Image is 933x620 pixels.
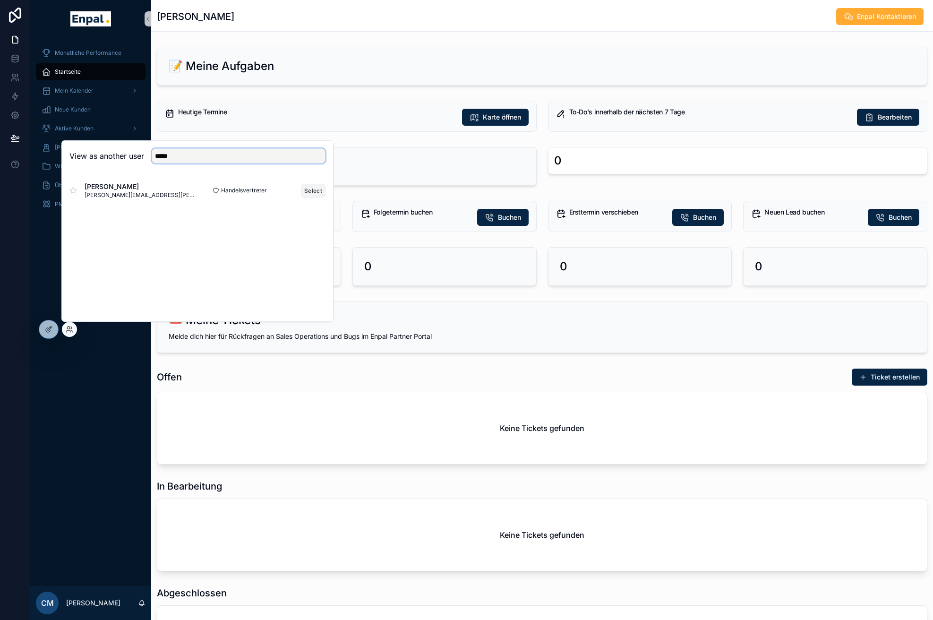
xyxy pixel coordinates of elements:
[221,187,267,194] span: Handelsvertreter
[36,177,146,194] a: Über mich
[55,49,121,57] span: Monatliche Performance
[55,125,94,132] span: Aktive Kunden
[55,163,105,170] span: Wissensdatenbank
[55,144,101,151] span: [PERSON_NAME]
[569,209,665,215] h5: Ersttermin verschieben
[498,213,521,222] span: Buchen
[157,586,227,600] h1: Abgeschlossen
[878,112,912,122] span: Bearbeiten
[69,150,144,162] h2: View as another user
[857,109,919,126] button: Bearbeiten
[477,209,529,226] button: Buchen
[85,191,197,199] span: [PERSON_NAME][EMAIL_ADDRESS][PERSON_NAME][DOMAIN_NAME]
[66,598,120,608] p: [PERSON_NAME]
[85,182,197,191] span: [PERSON_NAME]
[36,63,146,80] a: Startseite
[36,139,146,156] a: [PERSON_NAME]
[852,369,927,386] button: Ticket erstellen
[36,120,146,137] a: Aktive Kunden
[836,8,924,25] button: Enpal Kontaktieren
[55,200,107,208] span: PM Übersicht (WIP)
[755,259,762,274] h2: 0
[157,10,234,23] h1: [PERSON_NAME]
[868,209,919,226] button: Buchen
[55,87,94,95] span: Mein Kalender
[554,153,562,168] div: 0
[55,181,83,189] span: Über mich
[41,597,54,609] span: CM
[30,38,151,225] div: scrollable content
[569,109,850,115] h5: To-Do's innerhalb der nächsten 7 Tage
[36,101,146,118] a: Neue Kunden
[857,12,916,21] span: Enpal Kontaktieren
[500,422,584,434] h2: Keine Tickets gefunden
[500,529,584,541] h2: Keine Tickets gefunden
[374,209,470,215] h5: Folgetermin buchen
[483,112,521,122] span: Karte öffnen
[55,68,81,76] span: Startseite
[462,109,529,126] button: Karte öffnen
[764,209,860,215] h5: Neuen Lead buchen
[301,184,325,198] button: Select
[36,82,146,99] a: Mein Kalender
[560,259,567,274] h2: 0
[169,59,274,74] h2: 📝 Meine Aufgaben
[364,259,372,274] h2: 0
[36,196,146,213] a: PM Übersicht (WIP)
[169,332,432,340] span: Melde dich hier für Rückfragen an Sales Operations und Bugs im Enpal Partner Portal
[889,213,912,222] span: Buchen
[157,480,222,493] h1: In Bearbeitung
[178,109,454,115] h5: Heutige Termine
[672,209,724,226] button: Buchen
[36,158,146,175] a: Wissensdatenbank
[157,370,182,384] h1: Offen
[36,44,146,61] a: Monatliche Performance
[70,11,111,26] img: App logo
[693,213,716,222] span: Buchen
[55,106,91,113] span: Neue Kunden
